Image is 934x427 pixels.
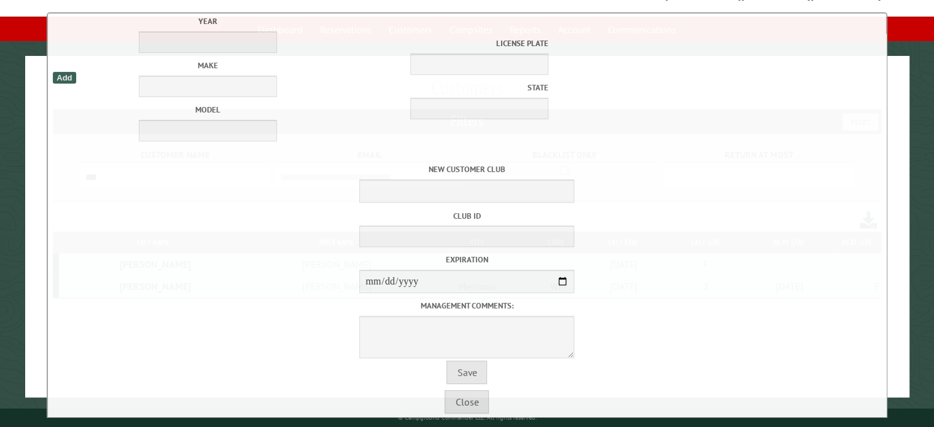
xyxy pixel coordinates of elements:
[324,82,548,93] label: State
[445,390,489,413] button: Close
[53,72,76,84] div: Add
[51,254,883,265] label: Expiration
[446,361,487,384] button: Save
[96,104,320,116] label: Model
[51,300,883,311] label: Management comments:
[96,15,320,27] label: Year
[398,413,537,421] small: © Campground Commander LLC. All rights reserved.
[51,210,883,222] label: Club ID
[96,60,320,71] label: Make
[51,163,883,175] label: New customer club
[324,37,548,49] label: License Plate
